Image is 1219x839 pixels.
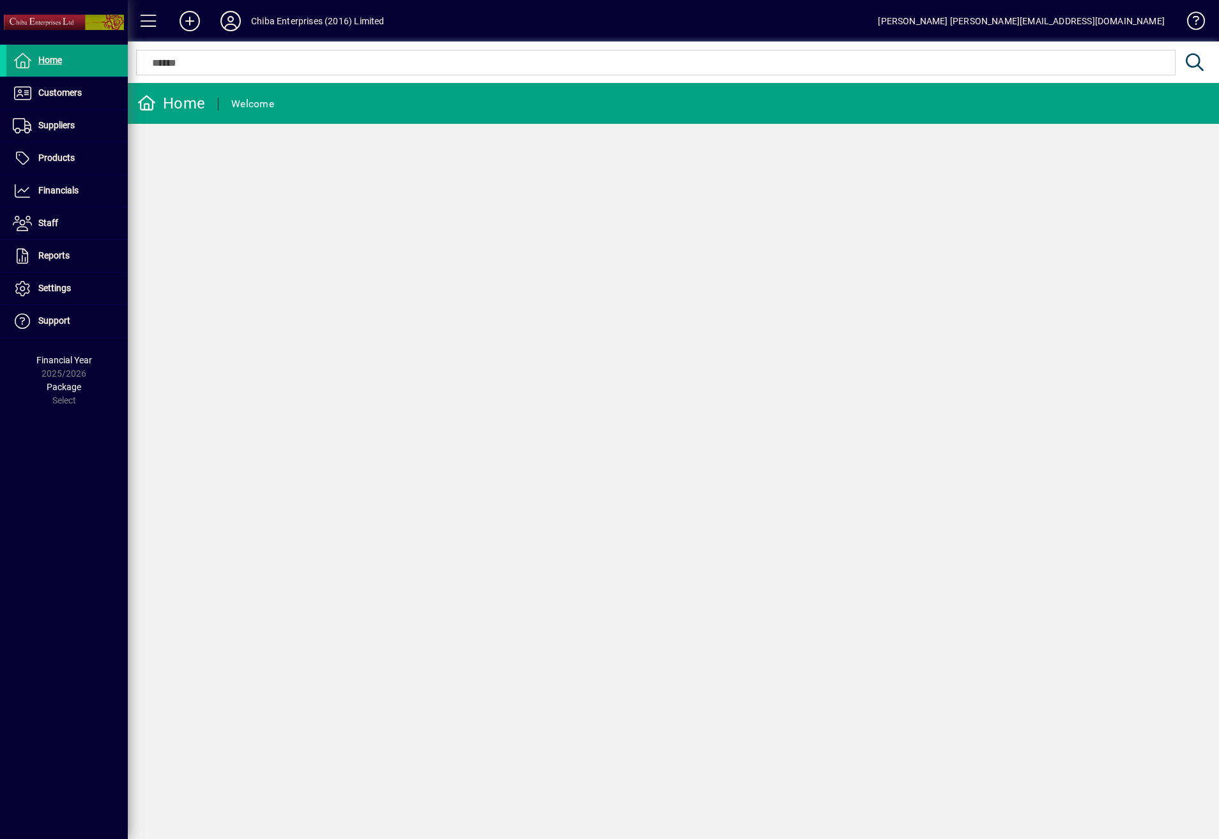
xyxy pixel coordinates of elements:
span: Reports [38,250,70,261]
a: Support [6,305,128,337]
span: Settings [38,283,71,293]
span: Home [38,55,62,65]
div: Welcome [231,94,274,114]
button: Add [169,10,210,33]
span: Financial Year [36,355,92,365]
a: Customers [6,77,128,109]
span: Staff [38,218,58,228]
span: Support [38,315,70,326]
a: Reports [6,240,128,272]
a: Settings [6,273,128,305]
a: Staff [6,208,128,239]
a: Suppliers [6,110,128,142]
span: Products [38,153,75,163]
div: [PERSON_NAME] [PERSON_NAME][EMAIL_ADDRESS][DOMAIN_NAME] [878,11,1165,31]
div: Home [137,93,205,114]
a: Financials [6,175,128,207]
div: Chiba Enterprises (2016) Limited [251,11,385,31]
a: Products [6,142,128,174]
span: Package [47,382,81,392]
a: Knowledge Base [1177,3,1203,44]
span: Suppliers [38,120,75,130]
span: Financials [38,185,79,195]
button: Profile [210,10,251,33]
span: Customers [38,87,82,98]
